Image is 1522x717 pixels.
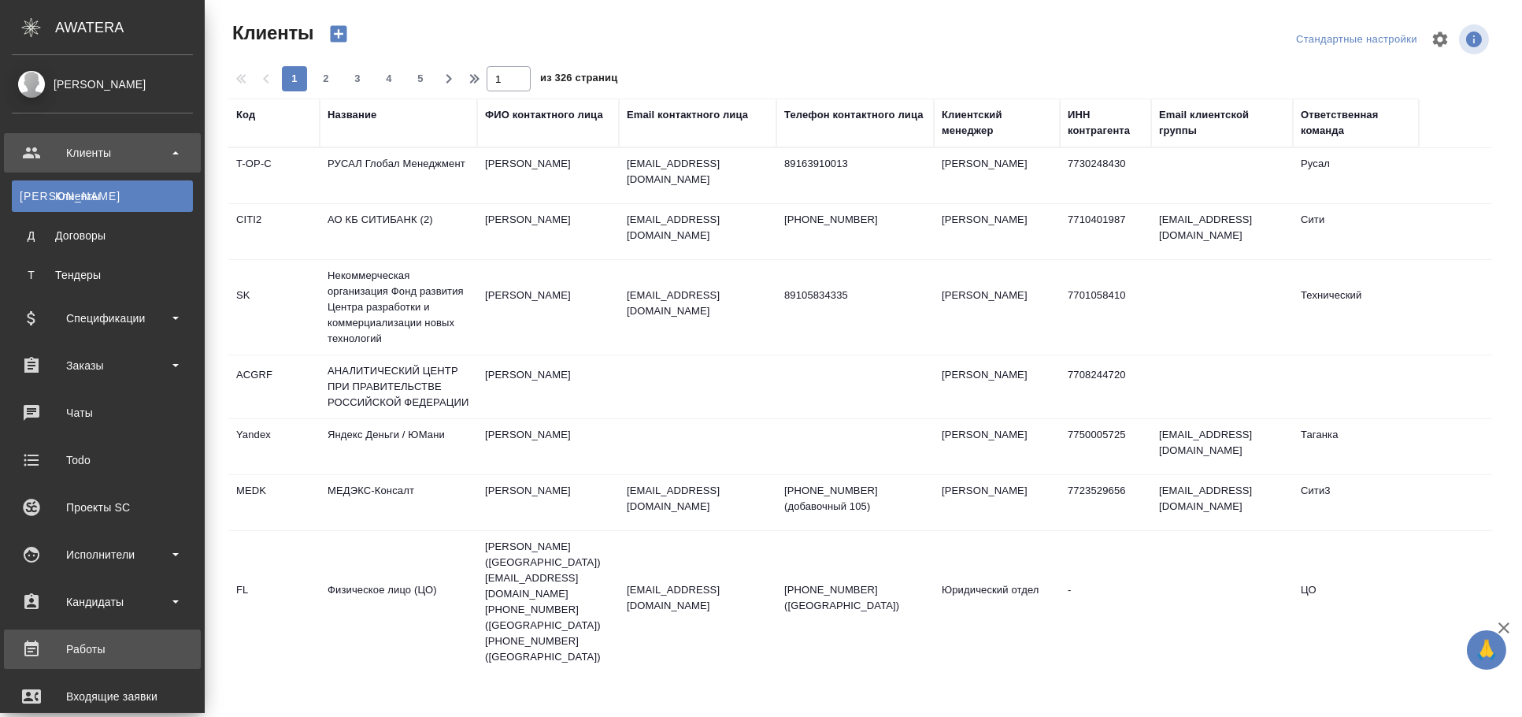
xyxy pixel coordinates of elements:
[1060,419,1151,474] td: 7750005725
[12,590,193,614] div: Кандидаты
[784,483,926,515] p: [PHONE_NUMBER] (добавочный 105)
[477,204,619,259] td: [PERSON_NAME]
[477,419,619,474] td: [PERSON_NAME]
[1459,24,1492,54] span: Посмотреть информацию
[228,280,320,335] td: SK
[12,220,193,251] a: ДДоговоры
[320,260,477,355] td: Некоммерческая организация Фонд развития Центра разработки и коммерциализации новых технологий
[20,188,185,204] div: Клиенты
[328,107,376,123] div: Название
[408,71,433,87] span: 5
[313,71,339,87] span: 2
[627,288,768,319] p: [EMAIL_ADDRESS][DOMAIN_NAME]
[934,280,1060,335] td: [PERSON_NAME]
[934,148,1060,203] td: [PERSON_NAME]
[1068,107,1143,139] div: ИНН контрагента
[1151,204,1293,259] td: [EMAIL_ADDRESS][DOMAIN_NAME]
[376,66,402,91] button: 4
[408,66,433,91] button: 5
[627,582,768,614] p: [EMAIL_ADDRESS][DOMAIN_NAME]
[12,141,193,165] div: Клиенты
[627,483,768,515] p: [EMAIL_ADDRESS][DOMAIN_NAME]
[320,475,477,530] td: МЕДЭКС-Консалт
[12,401,193,425] div: Чаты
[20,228,185,243] div: Договоры
[4,677,201,716] a: Входящие заявки
[12,180,193,212] a: [PERSON_NAME]Клиенты
[477,359,619,414] td: [PERSON_NAME]
[228,204,320,259] td: CITI2
[236,107,255,123] div: Код
[627,212,768,243] p: [EMAIL_ADDRESS][DOMAIN_NAME]
[485,107,603,123] div: ФИО контактного лица
[477,531,619,673] td: [PERSON_NAME] ([GEOGRAPHIC_DATA]) [EMAIL_ADDRESS][DOMAIN_NAME] [PHONE_NUMBER] ([GEOGRAPHIC_DATA])...
[1467,630,1506,670] button: 🙏
[1060,280,1151,335] td: 7701058410
[477,475,619,530] td: [PERSON_NAME]
[12,543,193,567] div: Исполнители
[784,212,926,228] p: [PHONE_NUMBER]
[784,582,926,614] p: [PHONE_NUMBER] ([GEOGRAPHIC_DATA])
[320,20,357,47] button: Создать
[320,574,477,630] td: Физическое лицо (ЦО)
[228,475,320,530] td: MEDK
[540,69,617,91] span: из 326 страниц
[345,71,370,87] span: 3
[1060,148,1151,203] td: 7730248430
[4,630,201,669] a: Работы
[477,280,619,335] td: [PERSON_NAME]
[55,12,205,43] div: AWATERA
[784,288,926,303] p: 89105834335
[1060,574,1151,630] td: -
[934,419,1060,474] td: [PERSON_NAME]
[12,306,193,330] div: Спецификации
[228,20,313,46] span: Клиенты
[1292,28,1421,52] div: split button
[228,359,320,414] td: ACGRF
[1293,419,1419,474] td: Таганка
[1060,475,1151,530] td: 7723529656
[1060,359,1151,414] td: 7708244720
[627,107,748,123] div: Email контактного лица
[12,259,193,291] a: ТТендеры
[477,148,619,203] td: [PERSON_NAME]
[627,156,768,188] p: [EMAIL_ADDRESS][DOMAIN_NAME]
[934,204,1060,259] td: [PERSON_NAME]
[1151,475,1293,530] td: [EMAIL_ADDRESS][DOMAIN_NAME]
[1301,107,1411,139] div: Ответственная команда
[228,574,320,630] td: FL
[4,393,201,433] a: Чаты
[1293,204,1419,259] td: Сити
[12,637,193,661] div: Работы
[228,148,320,203] td: T-OP-C
[12,448,193,472] div: Todo
[1293,148,1419,203] td: Русал
[934,574,1060,630] td: Юридический отдел
[1473,633,1500,667] span: 🙏
[12,76,193,93] div: [PERSON_NAME]
[12,685,193,708] div: Входящие заявки
[942,107,1052,139] div: Клиентский менеджер
[345,66,370,91] button: 3
[320,204,477,259] td: АО КБ СИТИБАНК (2)
[313,66,339,91] button: 2
[320,419,477,474] td: Яндекс Деньги / ЮМани
[784,156,926,172] p: 89163910013
[1151,419,1293,474] td: [EMAIL_ADDRESS][DOMAIN_NAME]
[934,359,1060,414] td: [PERSON_NAME]
[1293,574,1419,630] td: ЦО
[12,354,193,377] div: Заказы
[1060,204,1151,259] td: 7710401987
[228,419,320,474] td: Yandex
[320,148,477,203] td: РУСАЛ Глобал Менеджмент
[1293,280,1419,335] td: Технический
[4,440,201,480] a: Todo
[1293,475,1419,530] td: Сити3
[784,107,924,123] div: Телефон контактного лица
[20,267,185,283] div: Тендеры
[934,475,1060,530] td: [PERSON_NAME]
[4,488,201,527] a: Проекты SC
[12,496,193,519] div: Проекты SC
[376,71,402,87] span: 4
[1421,20,1459,58] span: Настроить таблицу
